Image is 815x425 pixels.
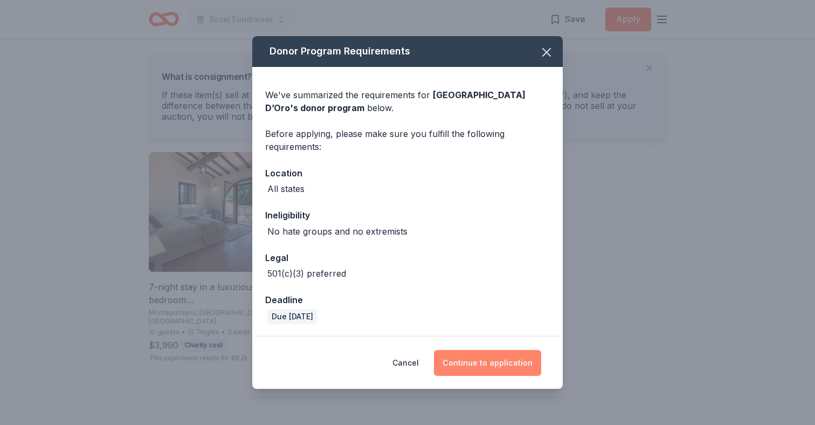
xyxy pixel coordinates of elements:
[265,166,550,180] div: Location
[265,251,550,265] div: Legal
[265,293,550,307] div: Deadline
[267,182,305,195] div: All states
[265,208,550,222] div: Ineligibility
[265,127,550,153] div: Before applying, please make sure you fulfill the following requirements:
[252,36,563,67] div: Donor Program Requirements
[267,309,317,324] div: Due [DATE]
[267,225,408,238] div: No hate groups and no extremists
[392,350,419,376] button: Cancel
[434,350,541,376] button: Continue to application
[265,88,550,114] div: We've summarized the requirements for below.
[267,267,346,280] div: 501(c)(3) preferred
